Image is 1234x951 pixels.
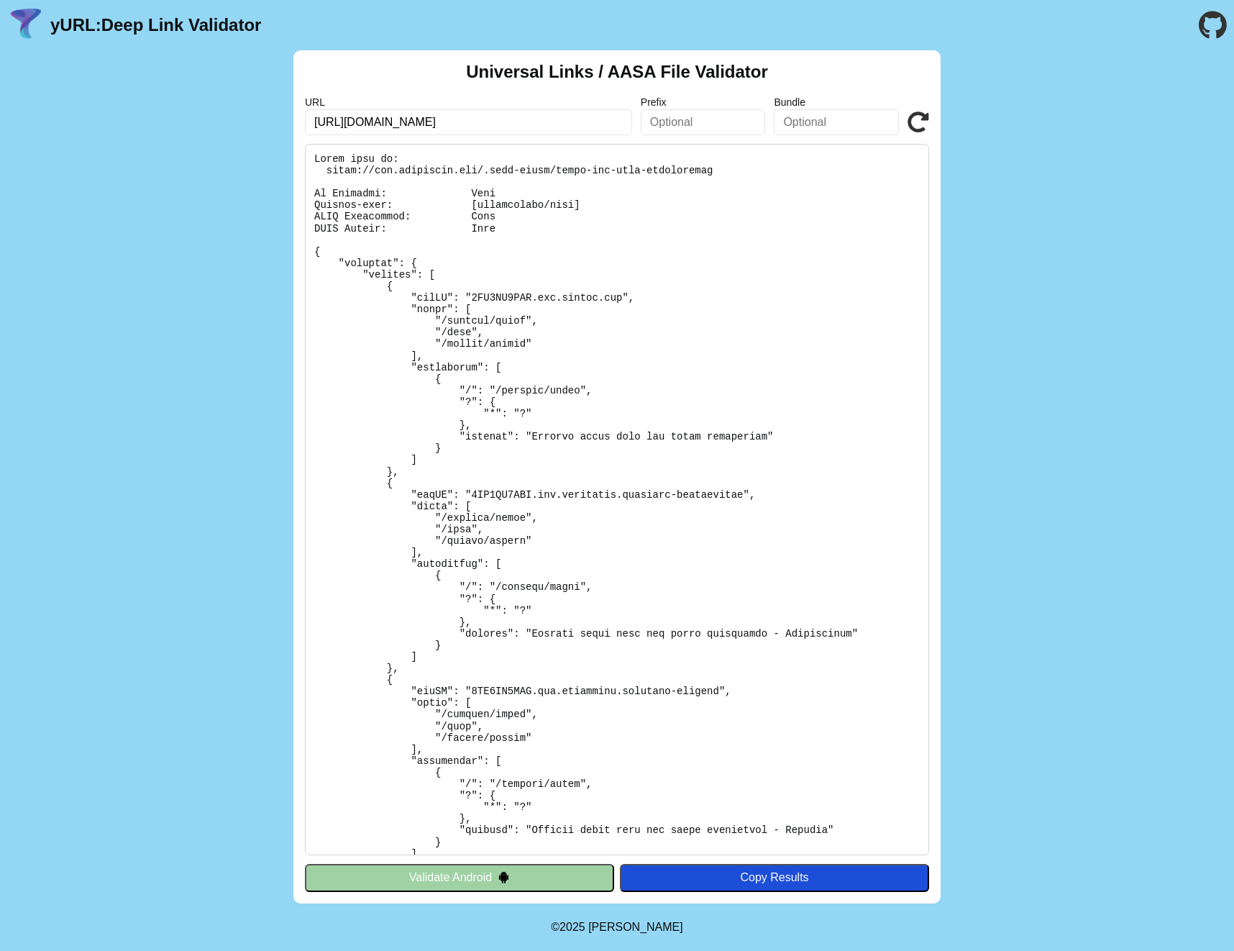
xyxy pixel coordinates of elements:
[641,109,766,135] input: Optional
[50,15,261,35] a: yURL:Deep Link Validator
[305,96,632,108] label: URL
[305,109,632,135] input: Required
[620,864,929,891] button: Copy Results
[627,871,922,884] div: Copy Results
[551,904,682,951] footer: ©
[774,96,899,108] label: Bundle
[641,96,766,108] label: Prefix
[774,109,899,135] input: Optional
[588,921,683,933] a: Michael Ibragimchayev's Personal Site
[305,144,929,855] pre: Lorem ipsu do: sitam://con.adipiscin.eli/.sedd-eiusm/tempo-inc-utla-etdoloremag Al Enimadmi: Veni...
[559,921,585,933] span: 2025
[466,62,768,82] h2: Universal Links / AASA File Validator
[498,871,510,883] img: droidIcon.svg
[7,6,45,44] img: yURL Logo
[305,864,614,891] button: Validate Android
